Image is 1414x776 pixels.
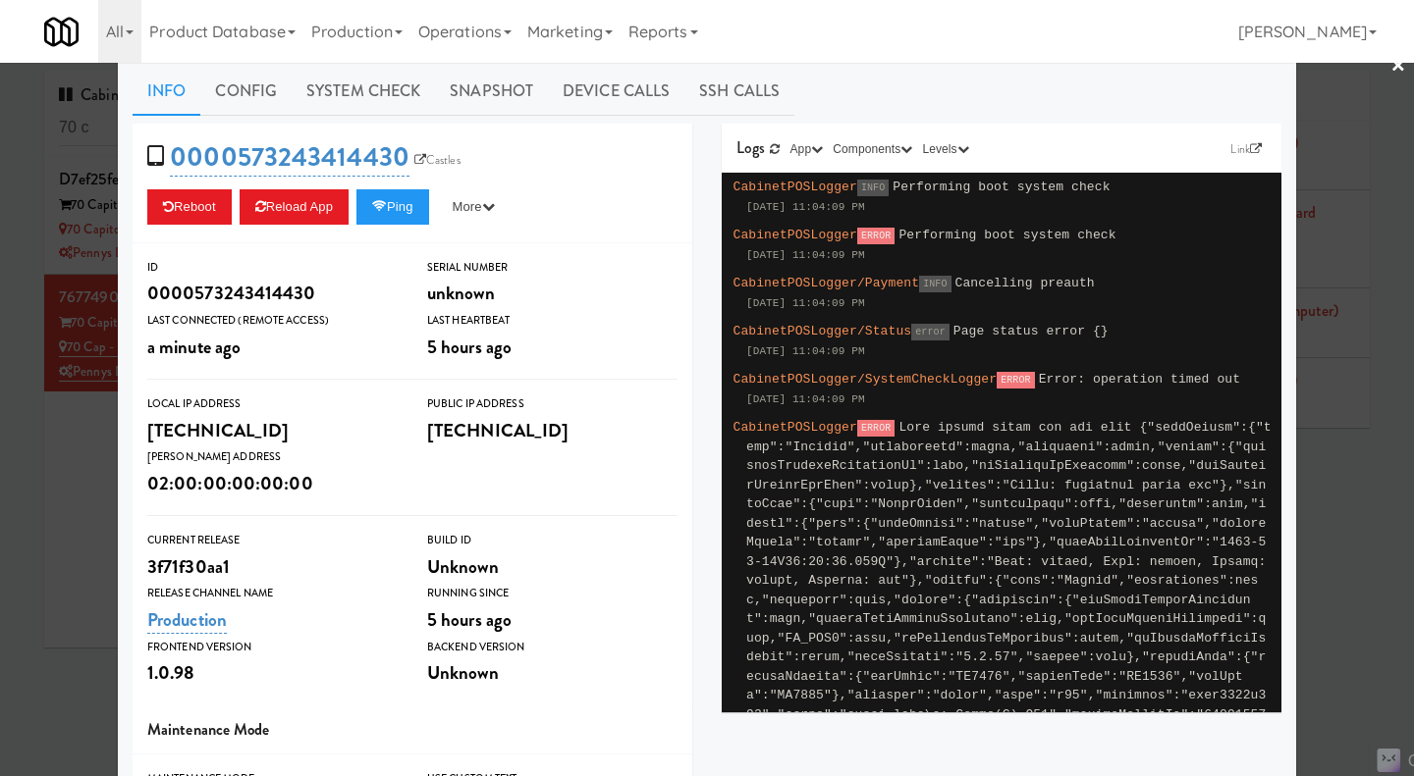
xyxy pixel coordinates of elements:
[147,258,398,278] div: ID
[147,189,232,225] button: Reboot
[427,394,678,414] div: Public IP Address
[427,311,678,331] div: Last Heartbeat
[147,718,270,741] span: Maintenance Mode
[427,550,678,584] div: Unknown
[684,67,794,116] a: SSH Calls
[435,67,548,116] a: Snapshot
[734,228,857,242] span: CabinetPOSLogger
[427,584,678,603] div: Running Since
[147,584,398,603] div: Release Channel Name
[857,420,896,437] span: ERROR
[746,201,865,213] span: [DATE] 11:04:09 PM
[133,67,200,116] a: Info
[734,324,912,338] span: CabinetPOSLogger/Status
[828,139,917,159] button: Components
[734,372,998,387] span: CabinetPOSLogger/SystemCheckLogger
[997,372,1035,388] span: ERROR
[857,228,896,244] span: ERROR
[427,414,678,447] div: [TECHNICAL_ID]
[292,67,435,116] a: System Check
[917,139,973,159] button: Levels
[147,311,398,331] div: Last Connected (Remote Access)
[427,277,678,310] div: unknown
[857,180,889,196] span: INFO
[427,656,678,690] div: Unknown
[427,638,678,657] div: Backend Version
[734,420,857,435] span: CabinetPOSLogger
[147,606,227,634] a: Production
[746,393,865,405] span: [DATE] 11:04:09 PM
[147,467,398,500] div: 02:00:00:00:00:00
[200,67,292,116] a: Config
[893,180,1110,194] span: Performing boot system check
[147,550,398,584] div: 3f71f30aa1
[736,136,765,159] span: Logs
[427,334,512,360] span: 5 hours ago
[356,189,429,225] button: Ping
[548,67,684,116] a: Device Calls
[147,334,241,360] span: a minute ago
[1390,36,1406,97] a: ×
[746,345,865,357] span: [DATE] 11:04:09 PM
[953,324,1109,338] span: Page status error {}
[147,414,398,447] div: [TECHNICAL_ID]
[170,138,409,177] a: 0000573243414430
[734,180,857,194] span: CabinetPOSLogger
[955,276,1095,290] span: Cancelling preauth
[147,531,398,550] div: Current Release
[911,324,950,340] span: error
[919,276,951,292] span: INFO
[746,249,865,261] span: [DATE] 11:04:09 PM
[147,656,398,690] div: 1.0.98
[437,189,511,225] button: More
[427,606,512,633] span: 5 hours ago
[44,15,79,49] img: Micromart
[409,150,465,170] a: Castles
[786,139,829,159] button: App
[1039,372,1240,387] span: Error: operation timed out
[734,276,920,290] span: CabinetPOSLogger/Payment
[147,394,398,414] div: Local IP Address
[147,638,398,657] div: Frontend Version
[427,258,678,278] div: Serial Number
[898,228,1115,242] span: Performing boot system check
[147,277,398,310] div: 0000573243414430
[1225,139,1267,159] a: Link
[147,447,398,467] div: [PERSON_NAME] Address
[240,189,349,225] button: Reload App
[427,531,678,550] div: Build Id
[746,297,865,309] span: [DATE] 11:04:09 PM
